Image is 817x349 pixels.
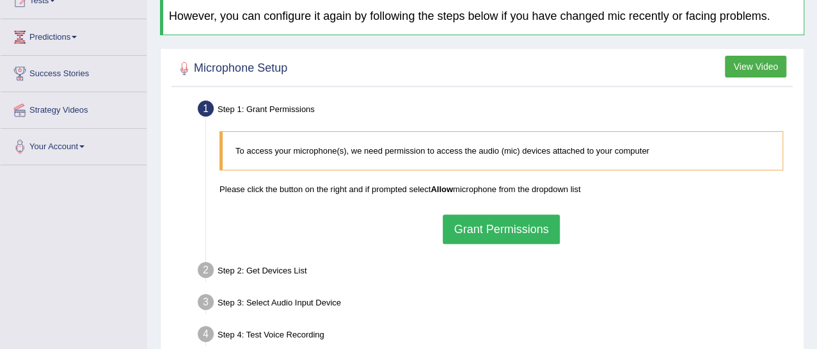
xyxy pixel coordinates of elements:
[169,10,798,23] h4: However, you can configure it again by following the steps below if you have changed mic recently...
[235,145,770,157] p: To access your microphone(s), we need permission to access the audio (mic) devices attached to yo...
[219,183,783,195] p: Please click the button on the right and if prompted select microphone from the dropdown list
[175,59,287,78] h2: Microphone Setup
[1,19,147,51] a: Predictions
[192,97,798,125] div: Step 1: Grant Permissions
[431,184,453,194] b: Allow
[725,56,786,77] button: View Video
[1,56,147,88] a: Success Stories
[443,215,559,244] button: Grant Permissions
[192,258,798,286] div: Step 2: Get Devices List
[1,92,147,124] a: Strategy Videos
[1,129,147,161] a: Your Account
[192,290,798,318] div: Step 3: Select Audio Input Device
